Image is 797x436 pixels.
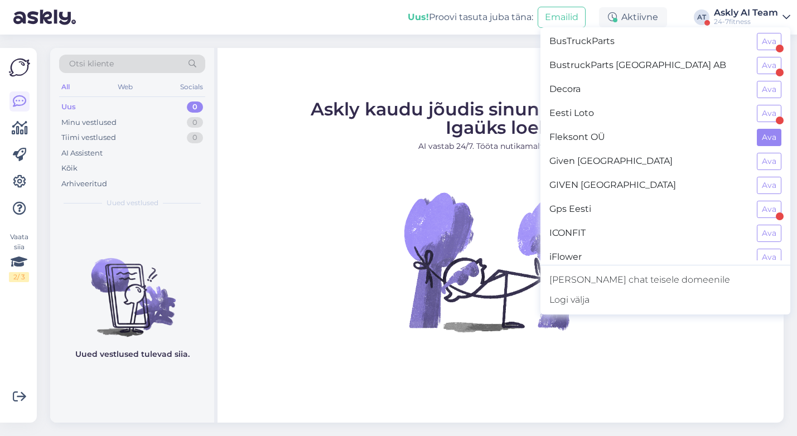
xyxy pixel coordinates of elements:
span: BusTruckParts [549,33,748,50]
span: Gps Eesti [549,201,748,218]
div: All [59,80,72,94]
div: Aktiivne [599,7,667,27]
div: AI Assistent [61,148,103,159]
div: Web [115,80,135,94]
img: No Chat active [400,161,601,362]
button: Ava [757,177,781,194]
button: Ava [757,57,781,74]
p: Uued vestlused tulevad siia. [75,348,190,360]
div: Logi välja [540,290,790,310]
div: Socials [178,80,205,94]
button: Ava [757,153,781,170]
div: 2 / 3 [9,272,29,282]
button: Emailid [538,7,586,28]
span: Eesti Loto [549,105,748,122]
span: BustruckParts [GEOGRAPHIC_DATA] AB [549,57,748,74]
div: Proovi tasuta juba täna: [408,11,533,24]
div: Askly AI Team [714,8,778,17]
div: 24-7fitness [714,17,778,26]
div: Uus [61,101,76,113]
button: Ava [757,201,781,218]
a: Askly AI Team24-7fitness [714,8,790,26]
span: Uued vestlused [107,198,158,208]
span: Given [GEOGRAPHIC_DATA] [549,153,748,170]
span: Otsi kliente [69,58,114,70]
div: Kõik [61,163,78,174]
button: Ava [757,81,781,98]
span: Askly kaudu jõudis sinuni juba klienti. Igaüks loeb. [311,98,690,138]
button: Ava [757,225,781,242]
span: GIVEN [GEOGRAPHIC_DATA] [549,177,748,194]
span: iFlower [549,249,748,266]
div: 0 [187,101,203,113]
img: No chats [50,238,214,338]
div: 0 [187,132,203,143]
div: Vaata siia [9,232,29,282]
div: AT [694,9,709,25]
b: Uus! [408,12,429,22]
span: Decora [549,81,748,98]
div: Minu vestlused [61,117,117,128]
span: ICONFIT [549,225,748,242]
img: Askly Logo [9,57,30,78]
button: Ava [757,249,781,266]
button: Ava [757,105,781,122]
div: Tiimi vestlused [61,132,116,143]
button: Ava [757,33,781,50]
a: [PERSON_NAME] chat teisele domeenile [540,270,790,290]
div: Arhiveeritud [61,178,107,190]
div: 0 [187,117,203,128]
button: Ava [757,129,781,146]
span: Fleksont OÜ [549,129,748,146]
p: AI vastab 24/7. Tööta nutikamalt juba täna. [311,141,690,152]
